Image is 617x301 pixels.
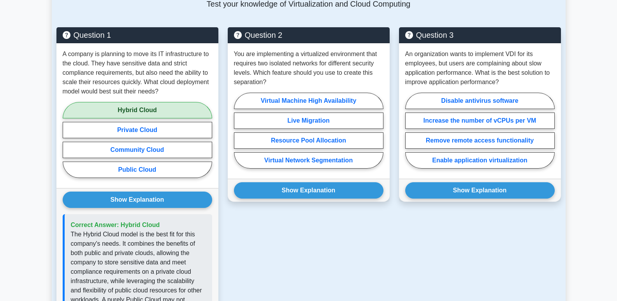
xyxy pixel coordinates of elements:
label: Community Cloud [63,142,212,158]
label: Remove remote access functionality [405,132,555,149]
label: Disable antivirus software [405,93,555,109]
button: Show Explanation [405,182,555,199]
label: Enable application virtualization [405,152,555,169]
label: Increase the number of vCPUs per VM [405,113,555,129]
h5: Question 3 [405,30,555,40]
h5: Question 1 [63,30,212,40]
label: Public Cloud [63,162,212,178]
p: An organization wants to implement VDI for its employees, but users are complaining about slow ap... [405,49,555,87]
label: Resource Pool Allocation [234,132,383,149]
label: Virtual Machine High Availability [234,93,383,109]
button: Show Explanation [63,192,212,208]
p: A company is planning to move its IT infrastructure to the cloud. They have sensitive data and st... [63,49,212,96]
label: Live Migration [234,113,383,129]
h5: Question 2 [234,30,383,40]
label: Private Cloud [63,122,212,138]
label: Hybrid Cloud [63,102,212,118]
button: Show Explanation [234,182,383,199]
span: Correct Answer: Hybrid Cloud [71,222,160,228]
p: You are implementing a virtualized environment that requires two isolated networks for different ... [234,49,383,87]
label: Virtual Network Segmentation [234,152,383,169]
